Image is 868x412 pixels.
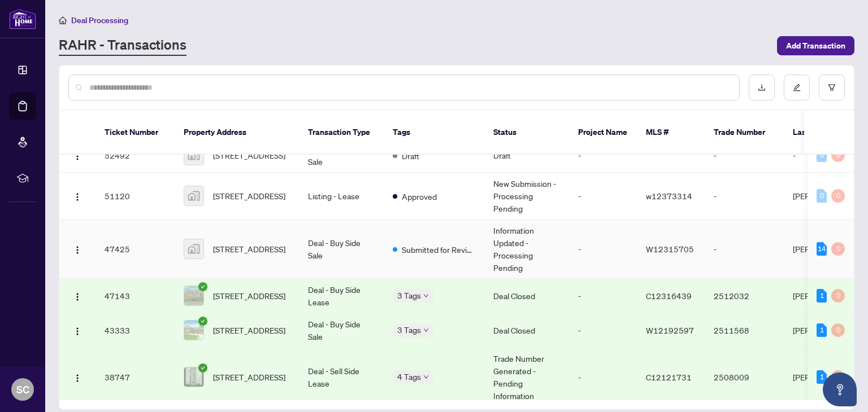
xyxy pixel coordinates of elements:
td: - [705,138,784,173]
td: Trade Number Generated - Pending Information [484,348,569,407]
span: W12192597 [646,325,694,335]
span: [STREET_ADDRESS] [213,324,285,336]
button: Logo [68,187,86,205]
button: Add Transaction [777,36,854,55]
span: down [423,374,429,380]
td: 2511568 [705,313,784,348]
div: 0 [831,148,845,162]
td: Deal - Sell Side Sale [299,138,384,173]
th: Ticket Number [96,111,175,155]
div: 0 [831,189,845,203]
td: 47143 [96,279,175,313]
span: Approved [402,190,437,203]
td: Deal - Buy Side Lease [299,279,384,313]
span: [STREET_ADDRESS] [213,149,285,161]
span: [STREET_ADDRESS] [213,243,285,255]
img: thumbnail-img [184,239,203,258]
td: Deal Closed [484,313,569,348]
button: filter [819,74,845,100]
span: C12121731 [646,372,692,382]
td: Deal - Sell Side Lease [299,348,384,407]
span: edit [793,84,801,91]
th: MLS # [637,111,705,155]
td: 2512032 [705,279,784,313]
img: Logo [73,246,82,255]
span: [STREET_ADDRESS] [213,190,285,202]
img: thumbnail-img [184,321,203,340]
button: Logo [68,321,86,339]
img: Logo [73,292,82,301]
span: check-circle [198,317,207,326]
span: down [423,293,429,299]
td: Information Updated - Processing Pending [484,220,569,279]
img: Logo [73,192,82,201]
td: - [569,279,637,313]
span: check-circle [198,282,207,291]
th: Tags [384,111,484,155]
span: 3 Tags [397,323,421,336]
span: filter [828,84,836,91]
td: 47425 [96,220,175,279]
span: Draft [402,150,419,162]
th: Trade Number [705,111,784,155]
td: Deal - Buy Side Sale [299,313,384,348]
td: - [569,348,637,407]
span: Submitted for Review [402,243,475,256]
span: 3 Tags [397,289,421,302]
td: 2508009 [705,348,784,407]
td: - [569,313,637,348]
div: 1 [817,289,827,303]
span: C12316439 [646,291,692,301]
span: 4 Tags [397,370,421,383]
img: thumbnail-img [184,186,203,205]
td: Draft [484,138,569,173]
button: Logo [68,240,86,258]
button: Logo [68,146,86,164]
div: 0 [831,323,845,337]
div: 0 [817,148,827,162]
button: edit [784,74,810,100]
img: thumbnail-img [184,286,203,305]
td: Listing - Lease [299,173,384,220]
span: down [423,327,429,333]
span: [STREET_ADDRESS] [213,371,285,383]
td: Deal Closed [484,279,569,313]
td: - [705,173,784,220]
td: 38747 [96,348,175,407]
div: 1 [817,323,827,337]
div: 0 [817,189,827,203]
img: logo [9,8,36,29]
a: RAHR - Transactions [59,36,186,56]
img: Logo [73,152,82,161]
td: New Submission - Processing Pending [484,173,569,220]
button: Logo [68,287,86,305]
span: home [59,16,67,24]
div: 1 [817,370,827,384]
td: 52492 [96,138,175,173]
span: SC [16,382,29,397]
span: w12373314 [646,191,692,201]
span: Add Transaction [786,37,845,55]
img: Logo [73,374,82,383]
img: thumbnail-img [184,146,203,165]
span: W12315705 [646,244,694,254]
div: 0 [831,289,845,303]
button: download [749,74,775,100]
td: - [705,220,784,279]
div: 14 [817,242,827,256]
span: Deal Processing [71,15,128,25]
button: Open asap [823,372,857,406]
td: 43333 [96,313,175,348]
td: Deal - Buy Side Sale [299,220,384,279]
td: - [569,220,637,279]
button: Logo [68,368,86,386]
th: Status [484,111,569,155]
td: - [569,138,637,173]
div: 0 [831,370,845,384]
th: Property Address [175,111,299,155]
td: 51120 [96,173,175,220]
img: Logo [73,327,82,336]
span: [STREET_ADDRESS] [213,290,285,302]
span: check-circle [198,363,207,372]
th: Project Name [569,111,637,155]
